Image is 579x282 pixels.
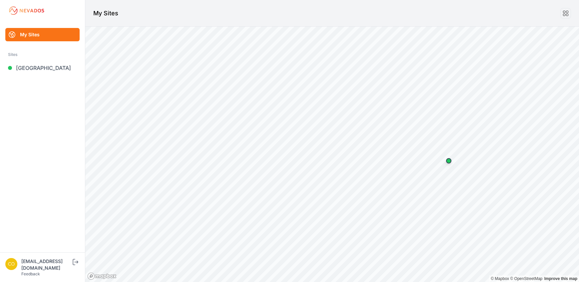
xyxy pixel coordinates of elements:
img: controlroomoperator@invenergy.com [5,258,17,270]
canvas: Map [85,27,579,282]
a: Feedback [21,271,40,276]
a: OpenStreetMap [510,276,542,281]
div: Sites [8,51,77,59]
div: Map marker [442,154,455,167]
a: Mapbox [491,276,509,281]
img: Nevados [8,5,45,16]
a: My Sites [5,28,80,41]
div: [EMAIL_ADDRESS][DOMAIN_NAME] [21,258,71,271]
a: [GEOGRAPHIC_DATA] [5,61,80,75]
a: Map feedback [544,276,577,281]
a: Mapbox logo [87,272,117,280]
h1: My Sites [93,9,118,18]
